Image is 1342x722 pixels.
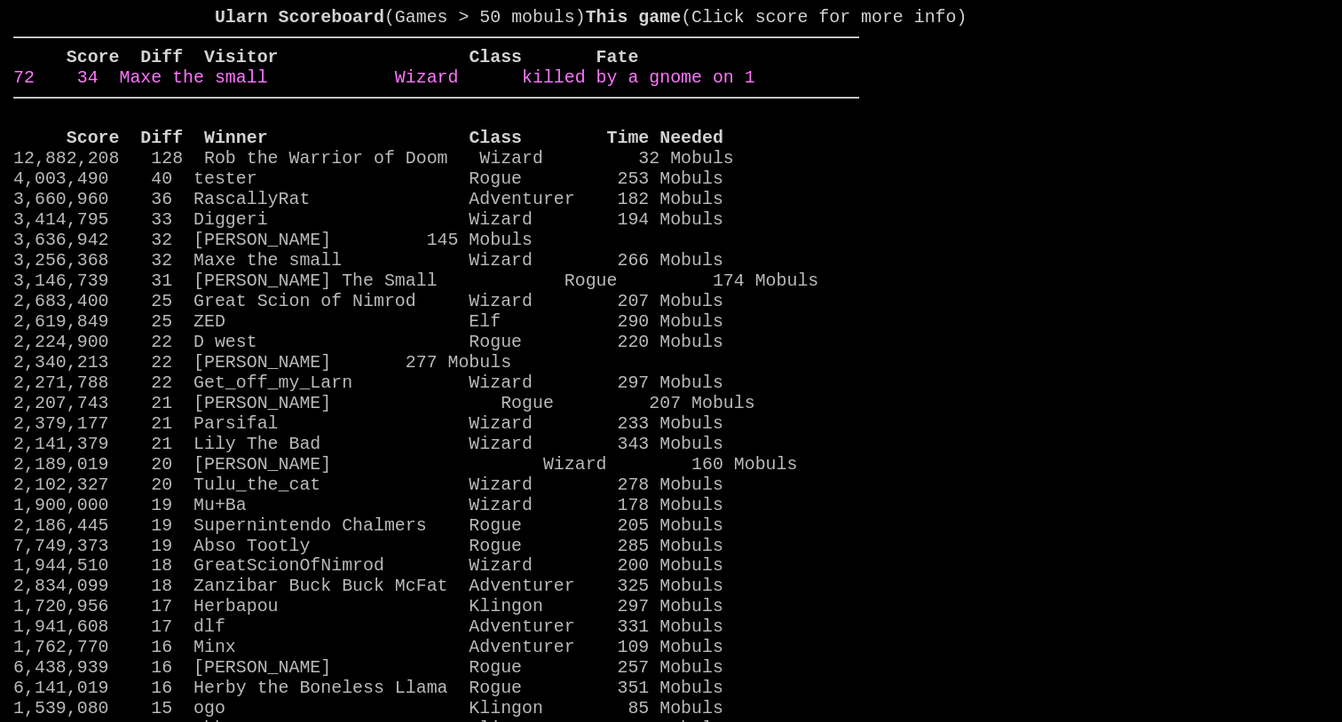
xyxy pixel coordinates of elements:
[13,454,797,475] a: 2,189,019 20 [PERSON_NAME] Wizard 160 Mobuls
[13,616,723,637] a: 1,941,608 17 dlf Adventurer 331 Mobuls
[13,637,723,657] a: 1,762,770 16 Minx Adventurer 109 Mobuls
[13,475,723,495] a: 2,102,327 20 Tulu_the_cat Wizard 278 Mobuls
[13,209,723,230] a: 3,414,795 33 Diggeri Wizard 194 Mobuls
[13,148,734,169] a: 12,882,208 128 Rob the Warrior of Doom Wizard 32 Mobuls
[13,352,511,373] a: 2,340,213 22 [PERSON_NAME] 277 Mobuls
[13,678,723,698] a: 6,141,019 16 Herby the Boneless Llama Rogue 351 Mobuls
[67,128,723,148] b: Score Diff Winner Class Time Needed
[13,169,723,189] a: 4,003,490 40 tester Rogue 253 Mobuls
[13,67,755,88] a: 72 34 Maxe the small Wizard killed by a gnome on 1
[13,291,723,311] a: 2,683,400 25 Great Scion of Nimrod Wizard 207 Mobuls
[13,576,723,596] a: 2,834,099 18 Zanzibar Buck Buck McFat Adventurer 325 Mobuls
[13,596,723,616] a: 1,720,956 17 Herbapou Klingon 297 Mobuls
[13,434,723,454] a: 2,141,379 21 Lily The Bad Wizard 343 Mobuls
[13,189,723,209] a: 3,660,960 36 RascallyRat Adventurer 182 Mobuls
[586,7,681,27] b: This game
[13,393,755,413] a: 2,207,743 21 [PERSON_NAME] Rogue 207 Mobuls
[13,515,723,536] a: 2,186,445 19 Supernintendo Chalmers Rogue 205 Mobuls
[13,311,723,332] a: 2,619,849 25 ZED Elf 290 Mobuls
[13,271,818,291] a: 3,146,739 31 [PERSON_NAME] The Small Rogue 174 Mobuls
[13,332,723,352] a: 2,224,900 22 D west Rogue 220 Mobuls
[13,495,723,515] a: 1,900,000 19 Mu+Ba Wizard 178 Mobuls
[13,230,533,250] a: 3,636,942 32 [PERSON_NAME] 145 Mobuls
[13,536,723,556] a: 7,749,373 19 Abso Tootly Rogue 285 Mobuls
[13,657,723,678] a: 6,438,939 16 [PERSON_NAME] Rogue 257 Mobuls
[13,373,723,393] a: 2,271,788 22 Get_off_my_Larn Wizard 297 Mobuls
[13,250,723,271] a: 3,256,368 32 Maxe the small Wizard 266 Mobuls
[215,7,384,27] b: Ularn Scoreboard
[67,47,639,67] b: Score Diff Visitor Class Fate
[13,555,723,576] a: 1,944,510 18 GreatScionOfNimrod Wizard 200 Mobuls
[13,413,723,434] a: 2,379,177 21 Parsifal Wizard 233 Mobuls
[13,7,859,686] larn: (Games > 50 mobuls) (Click score for more info) Click on a score for more information ---- Reload...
